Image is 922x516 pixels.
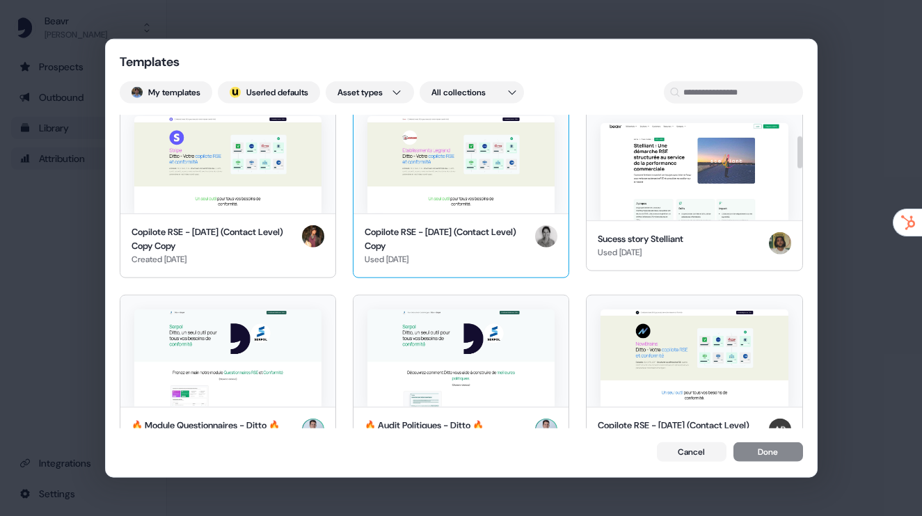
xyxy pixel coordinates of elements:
div: Templates [120,54,259,70]
div: Used [DATE] [598,245,683,259]
img: Ugo [302,419,324,441]
img: Camille [535,225,557,248]
img: Ugo [535,419,557,441]
div: Created [DATE] [132,252,296,266]
div: Copilote RSE - [DATE] (Contact Level) [598,419,749,433]
div: Copilote RSE - [DATE] (Contact Level) Copy Copy [132,225,296,252]
button: All collections [420,81,524,104]
div: ; [230,87,241,98]
img: 🔥 Audit Politiques - Ditto 🔥 [367,309,555,407]
img: userled logo [230,87,241,98]
button: Asset types [326,81,414,104]
button: Copilote RSE - April 2025 (Contact Level) CopyCopilote RSE - [DATE] (Contact Level) CopyUsed [DAT... [353,102,569,278]
img: Pierre [769,232,791,254]
img: Copilote RSE - April 2025 (Contact Level) Copy Copy [134,116,321,213]
img: Antoine [302,225,324,248]
button: Copilote RSE - April 2025 (Contact Level) Copy CopyCopilote RSE - [DATE] (Contact Level) Copy Cop... [120,102,336,278]
img: Sucess story Stelliant [601,122,788,220]
div: Copilote RSE - [DATE] (Contact Level) Copy [365,225,530,252]
div: 🔥 Module Questionnaires - Ditto 🔥 [132,419,280,433]
img: Copilote RSE - April 2025 (Contact Level) [601,309,788,407]
button: Sucess story StelliantSucess story StelliantUsed [DATE]Pierre [586,102,802,278]
button: 🔥 Module Questionnaires - Ditto 🔥🔥 Module Questionnaires - Ditto 🔥Ugo [120,295,336,458]
div: Sucess story Stelliant [598,232,683,245]
button: My templates [120,81,212,104]
span: All collections [431,86,486,99]
img: Copilote RSE - April 2025 (Contact Level) Copy [367,116,555,213]
img: Alexis [769,419,791,441]
button: userled logo;Userled defaults [218,81,320,104]
img: Thomas [132,87,143,98]
button: Copilote RSE - April 2025 (Contact Level) Copilote RSE - [DATE] (Contact Level)Alexis [586,295,802,458]
div: 🔥 Audit Politiques - Ditto 🔥 [365,419,484,433]
div: Used [DATE] [365,252,530,266]
button: 🔥 Audit Politiques - Ditto 🔥 🔥 Audit Politiques - Ditto 🔥Ugo [353,295,569,458]
img: 🔥 Module Questionnaires - Ditto 🔥 [134,309,321,407]
button: Cancel [657,442,726,461]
